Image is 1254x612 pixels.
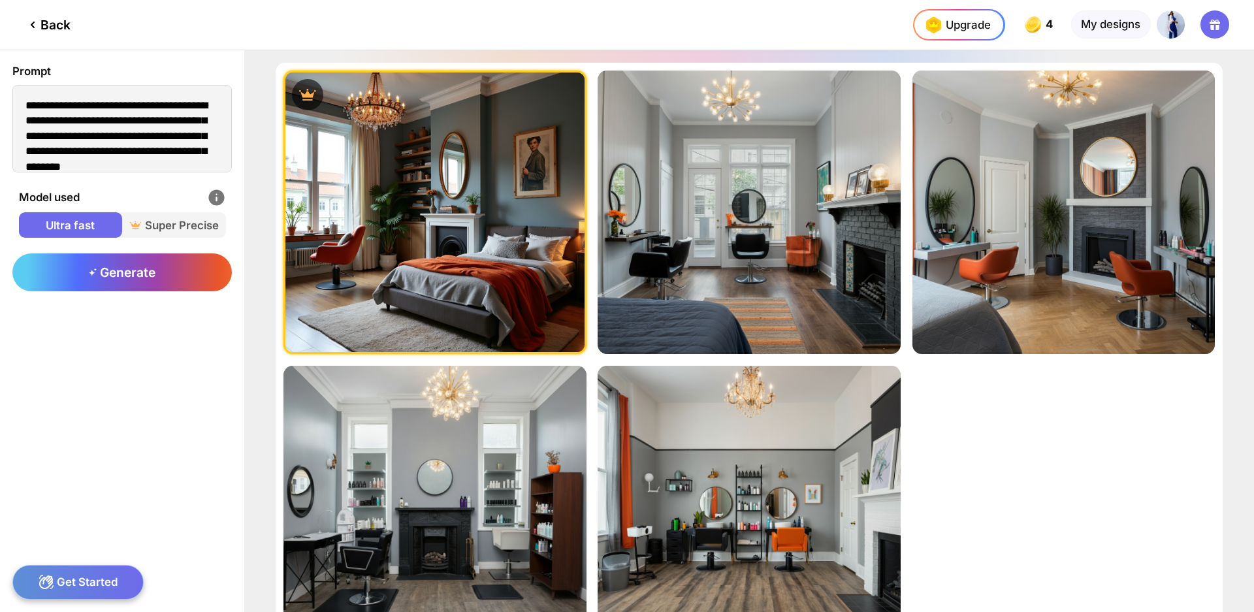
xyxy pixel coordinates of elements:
span: 4 [1046,18,1055,31]
img: upgrade-nav-btn-icon.gif [921,12,946,37]
div: Upgrade [921,12,991,37]
div: Back [25,17,71,33]
div: Model used [19,188,226,207]
span: Ultra fast [19,217,122,233]
img: 15.jpg [1157,10,1185,39]
div: Get Started [12,565,144,600]
span: Generate [89,265,155,280]
span: Super Precise [122,217,225,233]
div: Prompt [12,63,232,80]
div: My designs [1071,10,1151,39]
